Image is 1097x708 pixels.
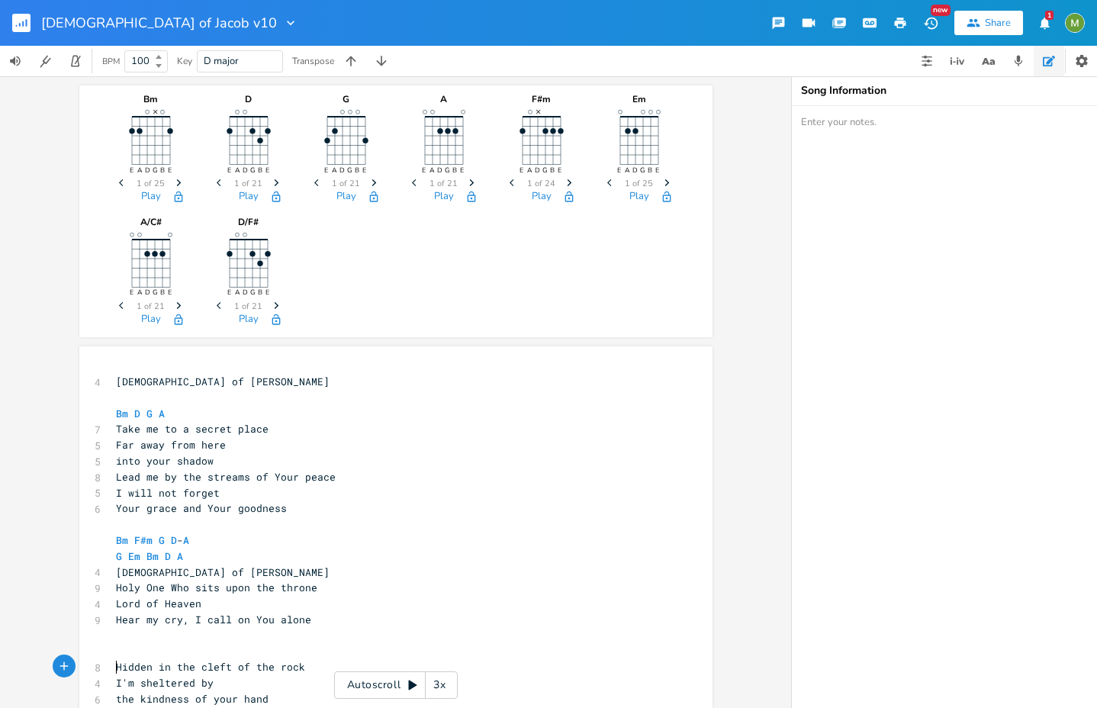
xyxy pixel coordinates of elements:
span: 1 of 21 [137,302,165,311]
span: D [165,549,171,563]
text: E [129,166,133,175]
div: G [308,95,384,104]
text: × [153,105,158,117]
span: A [177,549,183,563]
div: BPM [102,57,120,66]
span: D [171,533,177,547]
text: B [648,166,652,175]
span: 1 of 24 [527,179,555,188]
text: E [558,166,561,175]
text: E [167,166,171,175]
button: Share [954,11,1023,35]
button: Play [141,191,161,204]
text: B [159,288,164,298]
text: D [144,288,150,298]
text: G [249,166,255,175]
text: G [152,288,157,298]
span: the kindness of your hand [116,692,269,706]
div: Key [177,56,192,66]
text: A [429,166,435,175]
div: Autoscroll [334,671,458,699]
span: Hidden in the cleft of the rock [116,660,305,674]
text: E [460,166,464,175]
text: A [234,166,240,175]
span: Far away from here [116,438,226,452]
text: E [617,166,621,175]
text: E [167,288,171,298]
div: Bm [113,95,189,104]
text: × [536,105,541,117]
text: E [129,288,133,298]
text: D [632,166,638,175]
span: [DEMOGRAPHIC_DATA] of Jacob v10 [41,16,277,30]
span: D [134,407,140,420]
text: A [625,166,630,175]
span: 1 of 21 [234,302,262,311]
text: E [655,166,659,175]
span: A [159,407,165,420]
span: Lead me by the streams of Your peace [116,470,336,484]
span: D major [204,54,239,68]
div: 3x [426,671,453,699]
span: 1 of 25 [625,179,653,188]
span: Em [128,549,140,563]
text: D [242,288,247,298]
text: A [527,166,532,175]
span: Hear my cry, I call on You alone [116,613,311,626]
span: Your grace and Your goodness [116,501,287,515]
div: Share [985,16,1011,30]
button: Play [141,314,161,327]
text: D [535,166,540,175]
button: Play [629,191,649,204]
text: B [550,166,555,175]
div: Song Information [801,85,1088,96]
button: 1 [1029,9,1060,37]
span: I will not forget [116,486,220,500]
span: Take me to a secret place [116,422,269,436]
text: G [347,166,352,175]
div: A [406,95,482,104]
button: Play [336,191,356,204]
text: B [452,166,457,175]
text: E [227,288,230,298]
div: F#m [503,95,580,104]
div: A/C# [113,217,189,227]
text: E [227,166,230,175]
text: G [152,166,157,175]
div: 1 [1045,11,1054,20]
text: E [265,166,269,175]
div: D/F# [211,217,287,227]
span: G [159,533,165,547]
span: - [116,533,189,547]
span: Bm [116,407,128,420]
text: D [437,166,442,175]
div: New [931,5,951,16]
span: 1 of 21 [234,179,262,188]
span: into your shadow [116,454,214,468]
button: Play [239,314,259,327]
text: A [234,288,240,298]
text: E [362,166,366,175]
span: [DEMOGRAPHIC_DATA] of [PERSON_NAME] [116,375,330,388]
span: Bm [116,533,128,547]
text: E [422,166,426,175]
text: G [640,166,645,175]
text: E [520,166,523,175]
button: Play [239,191,259,204]
span: 1 of 25 [137,179,165,188]
text: A [137,166,142,175]
span: 1 of 21 [429,179,458,188]
span: Lord of Heaven [116,597,201,610]
text: A [137,288,142,298]
text: B [159,166,164,175]
span: A [183,533,189,547]
span: F#m [134,533,153,547]
span: 1 of 21 [332,179,360,188]
text: D [144,166,150,175]
span: Holy One Who sits upon the throne [116,581,317,594]
text: G [445,166,450,175]
button: Play [532,191,552,204]
button: Play [434,191,454,204]
span: [DEMOGRAPHIC_DATA] of [PERSON_NAME] [116,565,330,579]
text: E [265,288,269,298]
